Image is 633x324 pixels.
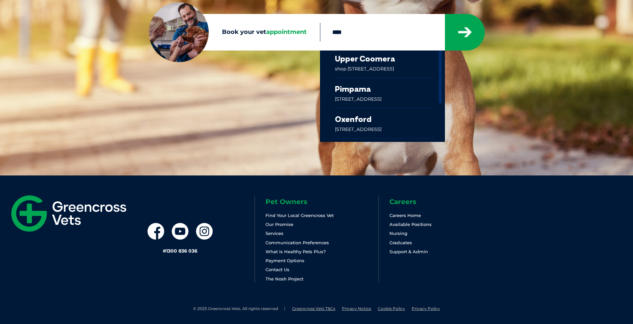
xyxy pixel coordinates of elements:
a: Graduates [389,240,412,245]
a: Find Your Local Greencross Vet [265,213,334,218]
a: Communication Preferences [265,240,329,245]
a: Greencross Vets T&Cs [292,306,335,311]
a: Careers Home [389,213,421,218]
a: Support & Admin [389,249,428,254]
label: Book your vet [149,27,320,37]
a: Cookie Policy [378,306,405,311]
a: Our Promise [265,222,293,227]
a: Privacy Notice [342,306,371,311]
a: The Nosh Project [265,276,303,281]
a: Privacy Policy [412,306,440,311]
a: Contact Us [265,267,289,272]
span: appointment [266,28,307,36]
a: Payment Options [265,258,304,263]
li: © 2025 Greencross Vets. All rights reserved [193,306,285,312]
h6: Careers [389,198,502,205]
h6: Pet Owners [265,198,378,205]
span: # [163,248,166,254]
a: #1300 836 036 [163,248,197,254]
a: Available Positions [389,222,432,227]
a: Services [265,231,283,236]
a: Nursing [389,231,407,236]
a: What is Healthy Pets Plus? [265,249,326,254]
